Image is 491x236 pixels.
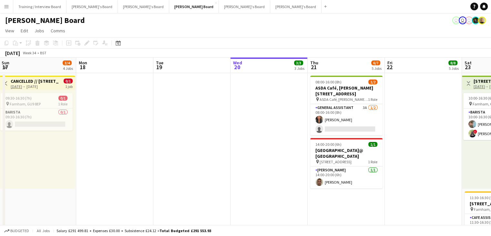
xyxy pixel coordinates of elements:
span: Tue [156,60,163,66]
app-user-avatar: Dean Manyonga [472,16,479,24]
span: Wed [233,60,242,66]
a: Jobs [32,27,47,35]
span: [STREET_ADDRESS] [320,159,352,164]
app-user-avatar: Nikoleta Gehfeld [478,16,486,24]
a: Comms [48,27,68,35]
span: Jobs [35,28,44,34]
app-user-avatar: Kathryn Davies [452,16,460,24]
span: View [5,28,14,34]
span: 21 [309,63,318,71]
span: Week 34 [21,50,37,55]
span: 18 [78,63,87,71]
app-user-avatar: Kathryn Davies [459,16,466,24]
span: 17 [1,63,9,71]
div: → [DATE] [11,84,59,89]
span: Mon [79,60,87,66]
span: ASDA Café, [PERSON_NAME][STREET_ADDRESS] [320,97,368,102]
button: [PERSON_NAME]'s Board [219,0,270,13]
span: 6/7 [371,60,380,65]
div: Salary £291 499.81 + Expenses £30.00 + Subsistence £24.12 = [56,228,211,233]
button: [PERSON_NAME] Board [169,0,219,13]
app-card-role: [PERSON_NAME]1/114:00-20:00 (6h)[PERSON_NAME] [310,166,383,188]
span: 23 [464,63,472,71]
div: BST [40,50,46,55]
span: 08:00-16:00 (8h) [315,80,342,84]
span: 14:00-20:00 (6h) [315,142,342,147]
a: Edit [18,27,31,35]
span: 22 [386,63,393,71]
div: [DATE] [5,50,20,56]
button: [PERSON_NAME]'s Board [118,0,169,13]
tcxspan: Call 23-08-2025 via 3CX [474,84,485,89]
span: Edit [21,28,28,34]
span: Budgeted [10,229,29,233]
span: All jobs [36,228,51,233]
span: Farnham, GU9 8EP [10,102,41,106]
span: 0/1 [64,79,73,83]
span: 1 Role [58,102,67,106]
button: [PERSON_NAME]'s Board [270,0,322,13]
span: 1/1 [368,142,377,147]
span: 19 [155,63,163,71]
span: 20 [232,63,242,71]
span: Comms [51,28,65,34]
span: Sat [465,60,472,66]
div: 4 Jobs [63,66,73,71]
div: 3 Jobs [294,66,304,71]
span: 1 Role [368,159,377,164]
span: 1/2 [368,80,377,84]
a: View [3,27,17,35]
span: ! [473,130,477,134]
span: Thu [310,60,318,66]
span: 3/3 [294,60,303,65]
div: 5 Jobs [449,66,459,71]
app-card-role: General Assistant3A1/208:00-16:00 (8h)[PERSON_NAME] [310,104,383,135]
tcxspan: Call 17-08-2025 via 3CX [11,84,22,89]
span: 8/8 [448,60,457,65]
span: Fri [387,60,393,66]
span: 0/1 [58,96,67,101]
button: Training / Interview Board [13,0,66,13]
button: Budgeted [3,227,30,234]
div: 5 Jobs [372,66,382,71]
span: 3/4 [63,60,72,65]
span: Total Budgeted £291 553.93 [159,228,211,233]
app-job-card: 08:00-16:00 (8h)1/2ASDA Café, [PERSON_NAME][STREET_ADDRESS] ASDA Café, [PERSON_NAME][STREET_ADDRE... [310,76,383,135]
app-user-avatar: Kathryn Davies [465,16,473,24]
h3: ASDA Café, [PERSON_NAME][STREET_ADDRESS] [310,85,383,97]
app-card-role: Barista0/109:30-16:30 (7h) [0,109,73,131]
h3: CANCELLED // [STREET_ADDRESS] [11,78,59,84]
h1: [PERSON_NAME] Board [5,16,85,25]
span: 1 Role [368,97,377,102]
button: [PERSON_NAME]'s Board [66,0,118,13]
div: 1 job [65,83,73,89]
span: Sun [2,60,9,66]
span: 09:30-16:30 (7h) [5,96,32,101]
app-job-card: 14:00-20:00 (6h)1/1[GEOGRAPHIC_DATA]@ [GEOGRAPHIC_DATA] [STREET_ADDRESS]1 Role[PERSON_NAME]1/114:... [310,138,383,188]
h3: [GEOGRAPHIC_DATA]@ [GEOGRAPHIC_DATA] [310,147,383,159]
app-job-card: 09:30-16:30 (7h)0/1 Farnham, GU9 8EP1 RoleBarista0/109:30-16:30 (7h) [0,93,73,131]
